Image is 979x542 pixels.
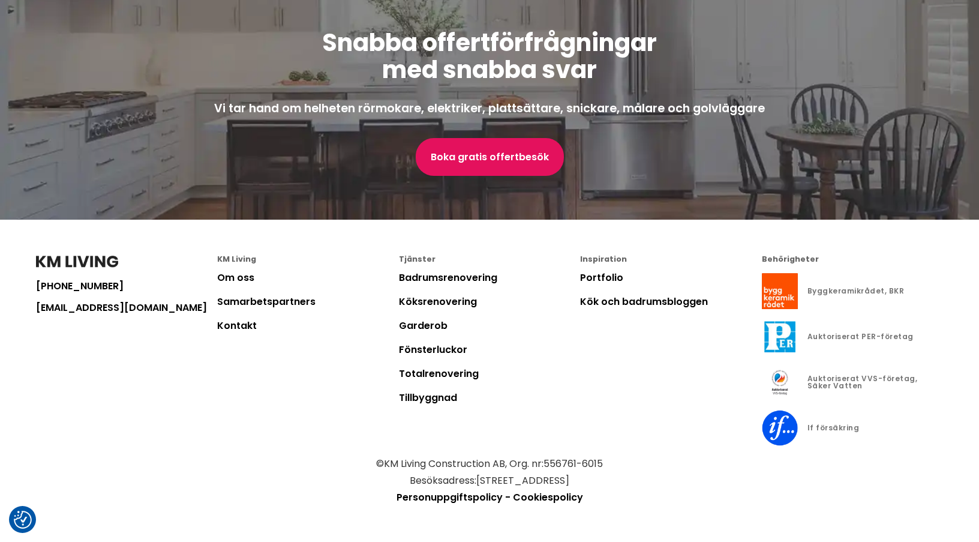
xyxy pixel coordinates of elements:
img: Auktoriserat PER-företag [762,319,798,355]
div: Tjänster [399,256,580,263]
a: Totalrenovering [399,367,479,381]
a: Kontakt [217,319,257,333]
div: Inspiration [580,256,761,263]
a: Om oss [217,271,254,285]
img: Auktoriserat VVS-företag, Säker Vatten [762,364,798,400]
a: Samarbetspartners [217,295,316,309]
img: Revisit consent button [14,511,32,529]
div: Byggkeramikrådet, BKR [807,288,905,295]
a: Kök och badrumsbloggen [580,295,708,309]
div: If försäkring [807,424,860,432]
img: KM Living [36,256,118,268]
a: Personuppgiftspolicy - [397,490,510,504]
div: Auktoriserat VVS-företag, Säker Vatten [807,375,943,390]
div: Auktoriserat PER-företag [807,333,914,340]
a: Cookiespolicy [513,490,583,504]
a: Portfolio [580,271,623,285]
a: Boka gratis offertbesök [416,138,564,176]
a: Fönsterluckor [399,343,467,357]
div: KM Living [217,256,398,263]
p: © KM Living Construction AB , Org. nr: 556761-6015 Besöksadress: [STREET_ADDRESS] [36,456,943,489]
button: Samtyckesinställningar [14,511,32,529]
a: Tillbyggnad [399,391,457,405]
img: If försäkring [762,410,798,446]
a: Badrumsrenovering [399,271,497,285]
img: Byggkeramikrådet, BKR [762,273,798,309]
a: [PHONE_NUMBER] [36,282,217,291]
div: Behörigheter [762,256,943,263]
a: Garderob [399,319,448,333]
a: [EMAIL_ADDRESS][DOMAIN_NAME] [36,303,217,313]
a: Köksrenovering [399,295,477,309]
